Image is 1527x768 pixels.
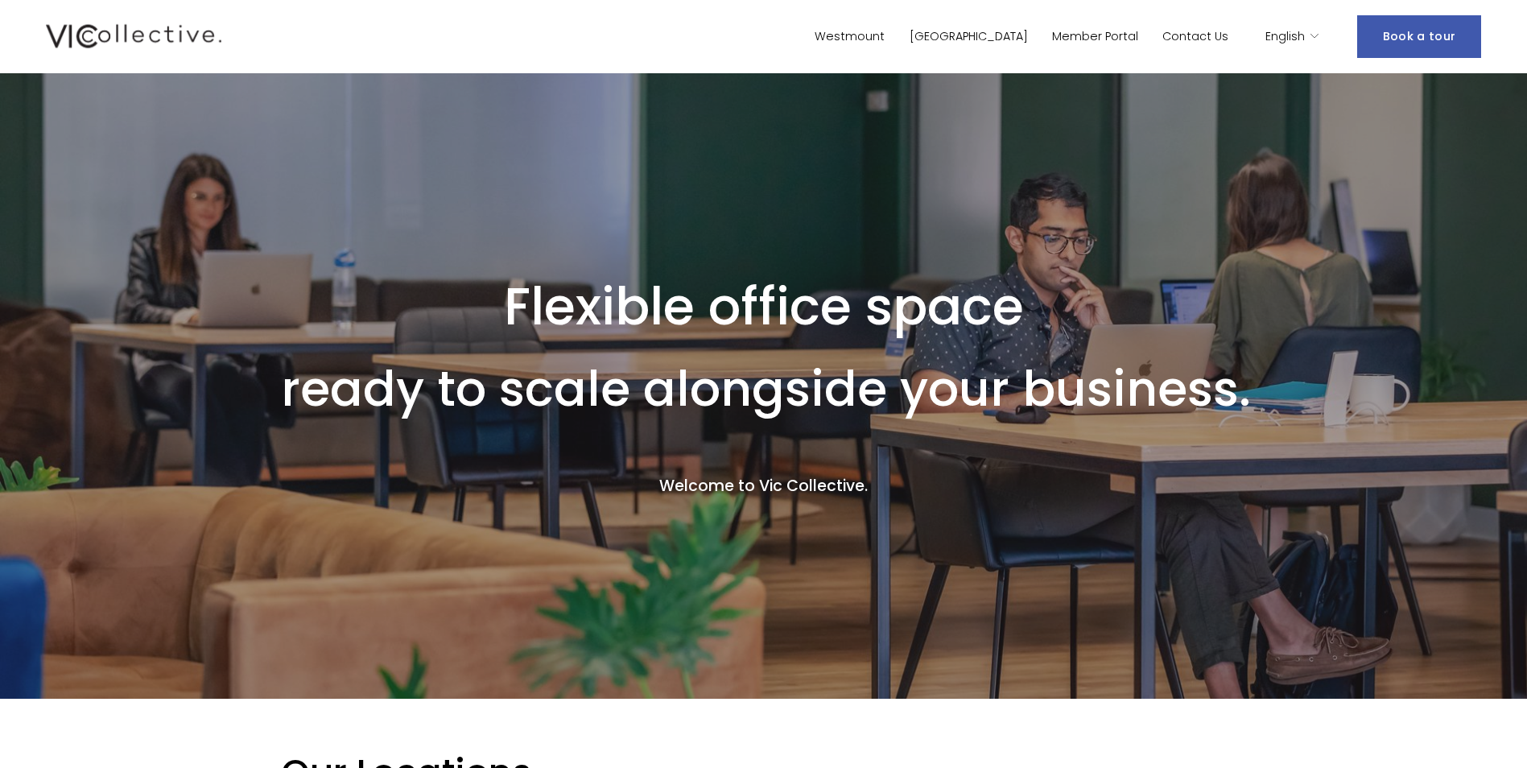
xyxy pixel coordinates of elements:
[46,21,221,52] img: Vic Collective
[815,25,885,48] a: Westmount
[1265,27,1305,47] span: English
[910,25,1028,48] a: [GEOGRAPHIC_DATA]
[1265,25,1320,48] div: language picker
[1052,25,1138,48] a: Member Portal
[281,476,1247,498] h4: Welcome to Vic Collective.
[281,275,1247,339] h1: Flexible office space
[281,365,1251,413] h1: ready to scale alongside your business.
[1357,15,1481,58] a: Book a tour
[1162,25,1228,48] a: Contact Us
